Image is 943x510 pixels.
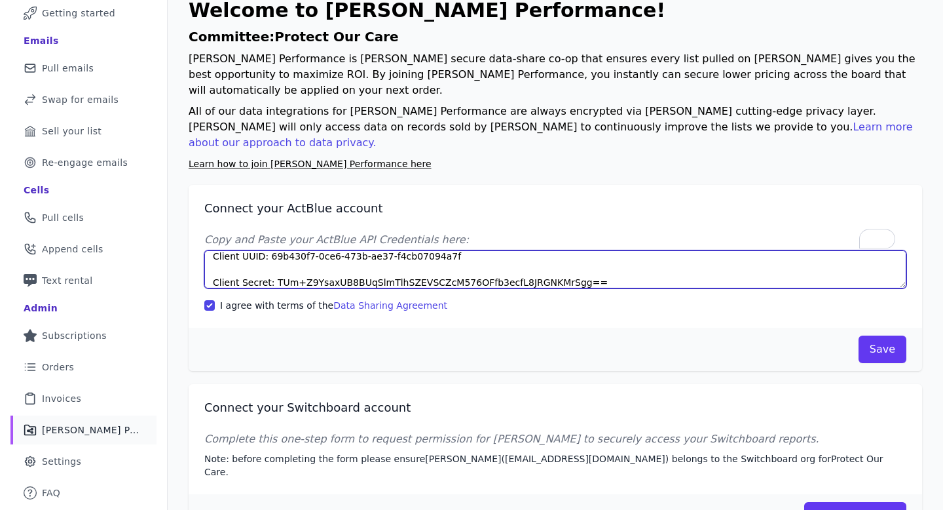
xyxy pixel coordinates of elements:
button: Save [859,336,906,363]
a: FAQ [10,479,157,507]
label: I agree with terms of the [220,299,447,312]
span: Invoices [42,392,81,405]
a: Re-engage emails [10,148,157,177]
a: Settings [10,447,157,476]
div: Admin [24,302,58,315]
a: Learn how to join [PERSON_NAME] Performance here [189,159,432,169]
h2: Connect your ActBlue account [204,201,906,216]
div: Emails [24,34,59,47]
h1: Committee: Protect Our Care [189,28,922,46]
a: Sell your list [10,117,157,146]
span: FAQ [42,486,60,500]
p: Note: before completing the form please ensure [PERSON_NAME] ( [EMAIL_ADDRESS][DOMAIN_NAME] ) bel... [204,452,906,479]
p: [PERSON_NAME] Performance is [PERSON_NAME] secure data-share co-op that ensures every list pulled... [189,51,922,98]
label: Copy and Paste your ActBlue API Credentials here: [204,232,906,248]
a: Orders [10,353,157,382]
span: Swap for emails [42,93,119,106]
span: Re-engage emails [42,156,128,169]
a: Text rental [10,266,157,295]
span: [PERSON_NAME] Performance [42,423,141,437]
span: Getting started [42,7,115,20]
span: Subscriptions [42,329,107,342]
h2: Connect your Switchboard account [204,400,906,416]
span: Settings [42,455,81,468]
span: Pull emails [42,62,94,75]
p: Complete this one-step form to request permission for [PERSON_NAME] to securely access your Switc... [204,431,906,447]
span: Pull cells [42,211,84,224]
a: Swap for emails [10,85,157,114]
a: Append cells [10,235,157,264]
a: Subscriptions [10,321,157,350]
a: Pull cells [10,203,157,232]
a: Data Sharing Agreement [333,300,447,311]
div: Cells [24,184,49,197]
span: Append cells [42,243,103,256]
a: [PERSON_NAME] Performance [10,416,157,444]
a: Pull emails [10,54,157,83]
span: Sell your list [42,125,102,138]
p: All of our data integrations for [PERSON_NAME] Performance are always encrypted via [PERSON_NAME]... [189,104,922,151]
a: Invoices [10,384,157,413]
span: Orders [42,361,74,374]
span: Text rental [42,274,93,287]
textarea: To enrich screen reader interactions, please activate Accessibility in Grammarly extension settings [204,250,906,288]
